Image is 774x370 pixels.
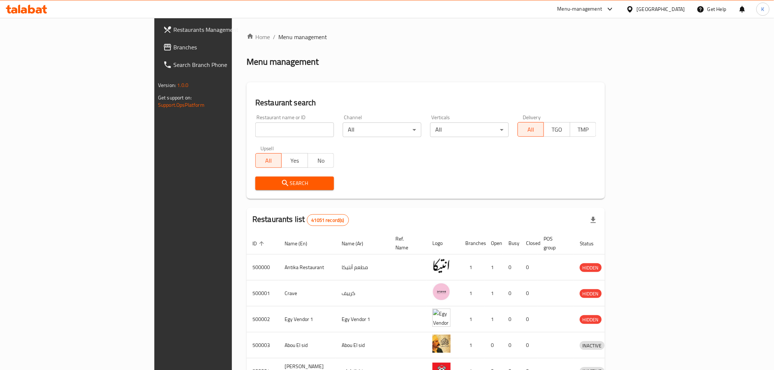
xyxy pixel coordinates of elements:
td: 0 [503,306,520,332]
label: Delivery [523,115,541,120]
span: ID [252,239,266,248]
span: Yes [285,155,305,166]
button: Yes [281,153,308,168]
nav: breadcrumb [247,33,605,41]
img: Antika Restaurant [432,257,451,275]
span: HIDDEN [580,290,602,298]
span: Search Branch Phone [173,60,278,69]
span: INACTIVE [580,341,605,350]
span: All [259,155,279,166]
button: TMP [570,122,596,137]
td: 1 [485,306,503,332]
button: Search [255,177,334,190]
div: INACTIVE [580,341,605,350]
label: Upsell [260,146,274,151]
th: Closed [520,232,538,254]
th: Open [485,232,503,254]
td: 1 [485,254,503,280]
span: Name (Ar) [342,239,373,248]
span: Branches [173,43,278,52]
span: HIDDEN [580,264,602,272]
span: Restaurants Management [173,25,278,34]
img: Crave [432,283,451,301]
img: Egy Vendor 1 [432,309,451,327]
span: K [762,5,764,13]
span: Name (En) [285,239,317,248]
td: 0 [503,280,520,306]
a: Branches [157,38,283,56]
td: 1 [459,306,485,332]
button: All [518,122,544,137]
td: 0 [485,332,503,358]
input: Search for restaurant name or ID.. [255,122,334,137]
td: 1 [459,280,485,306]
span: TMP [573,124,593,135]
td: 0 [520,254,538,280]
a: Restaurants Management [157,21,283,38]
td: Egy Vendor 1 [279,306,336,332]
div: Export file [585,211,602,229]
th: Busy [503,232,520,254]
a: Search Branch Phone [157,56,283,73]
span: Menu management [278,33,327,41]
th: Logo [427,232,459,254]
div: [GEOGRAPHIC_DATA] [637,5,685,13]
div: HIDDEN [580,315,602,324]
button: TGO [544,122,570,137]
td: 0 [520,280,538,306]
button: No [308,153,334,168]
h2: Restaurants list [252,214,349,226]
span: All [521,124,541,135]
span: POS group [544,234,565,252]
span: Status [580,239,604,248]
span: Version: [158,80,176,90]
td: 0 [503,332,520,358]
span: Ref. Name [395,234,418,252]
span: HIDDEN [580,316,602,324]
div: All [343,122,421,137]
td: Abou El sid [336,332,390,358]
td: 1 [459,254,485,280]
td: 0 [520,332,538,358]
button: All [255,153,282,168]
img: Abou El sid [432,335,451,353]
h2: Restaurant search [255,97,596,108]
span: Search [261,179,328,188]
th: Branches [459,232,485,254]
td: كرييف [336,280,390,306]
td: 1 [485,280,503,306]
span: TGO [547,124,567,135]
span: 41051 record(s) [307,217,349,224]
span: Get support on: [158,93,192,102]
a: Support.OpsPlatform [158,100,204,110]
div: Total records count [307,214,349,226]
div: All [430,122,509,137]
td: 0 [520,306,538,332]
td: 0 [503,254,520,280]
td: مطعم أنتيكا [336,254,390,280]
td: 1 [459,332,485,358]
td: Antika Restaurant [279,254,336,280]
span: 1.0.0 [177,80,188,90]
td: Abou El sid [279,332,336,358]
div: Menu-management [557,5,602,14]
td: Crave [279,280,336,306]
td: Egy Vendor 1 [336,306,390,332]
span: No [311,155,331,166]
